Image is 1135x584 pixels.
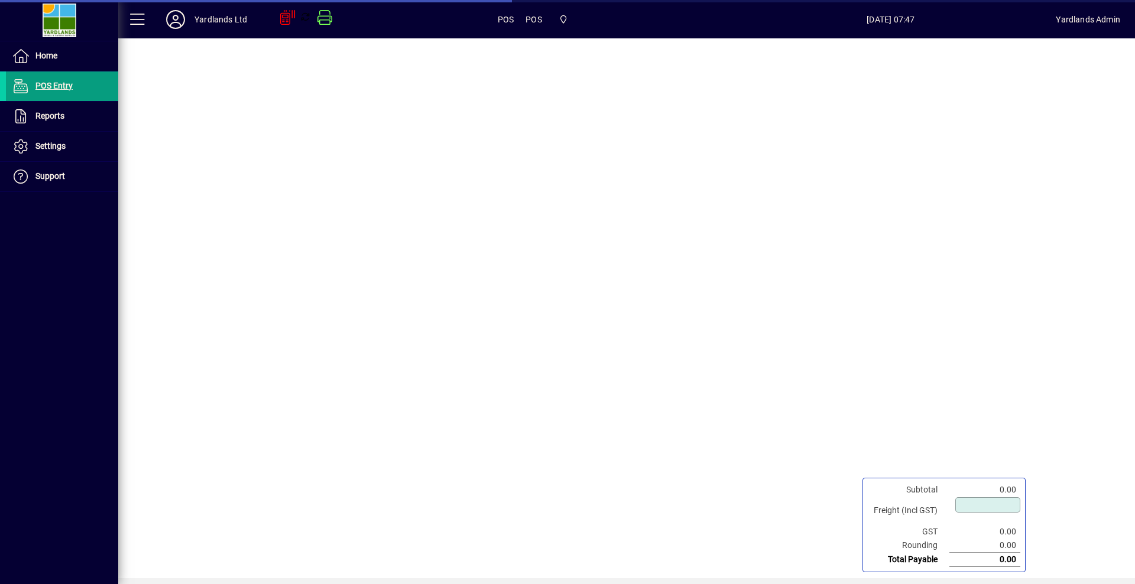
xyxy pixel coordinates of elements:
td: Rounding [868,539,949,553]
button: Profile [157,9,194,30]
td: 0.00 [949,553,1020,567]
span: Reports [35,111,64,120]
td: 0.00 [949,539,1020,553]
a: Support [6,162,118,191]
span: POS Entry [35,81,73,90]
a: Reports [6,102,118,131]
span: POS [526,10,542,29]
span: Support [35,171,65,181]
td: Subtotal [868,483,949,497]
td: Total Payable [868,553,949,567]
div: Yardlands Ltd [194,10,247,29]
div: Yardlands Admin [1056,10,1120,29]
span: [DATE] 07:47 [725,10,1056,29]
span: POS [498,10,514,29]
td: 0.00 [949,525,1020,539]
td: Freight (Incl GST) [868,497,949,525]
a: Settings [6,132,118,161]
td: 0.00 [949,483,1020,497]
span: Home [35,51,57,60]
span: Settings [35,141,66,151]
a: Home [6,41,118,71]
td: GST [868,525,949,539]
